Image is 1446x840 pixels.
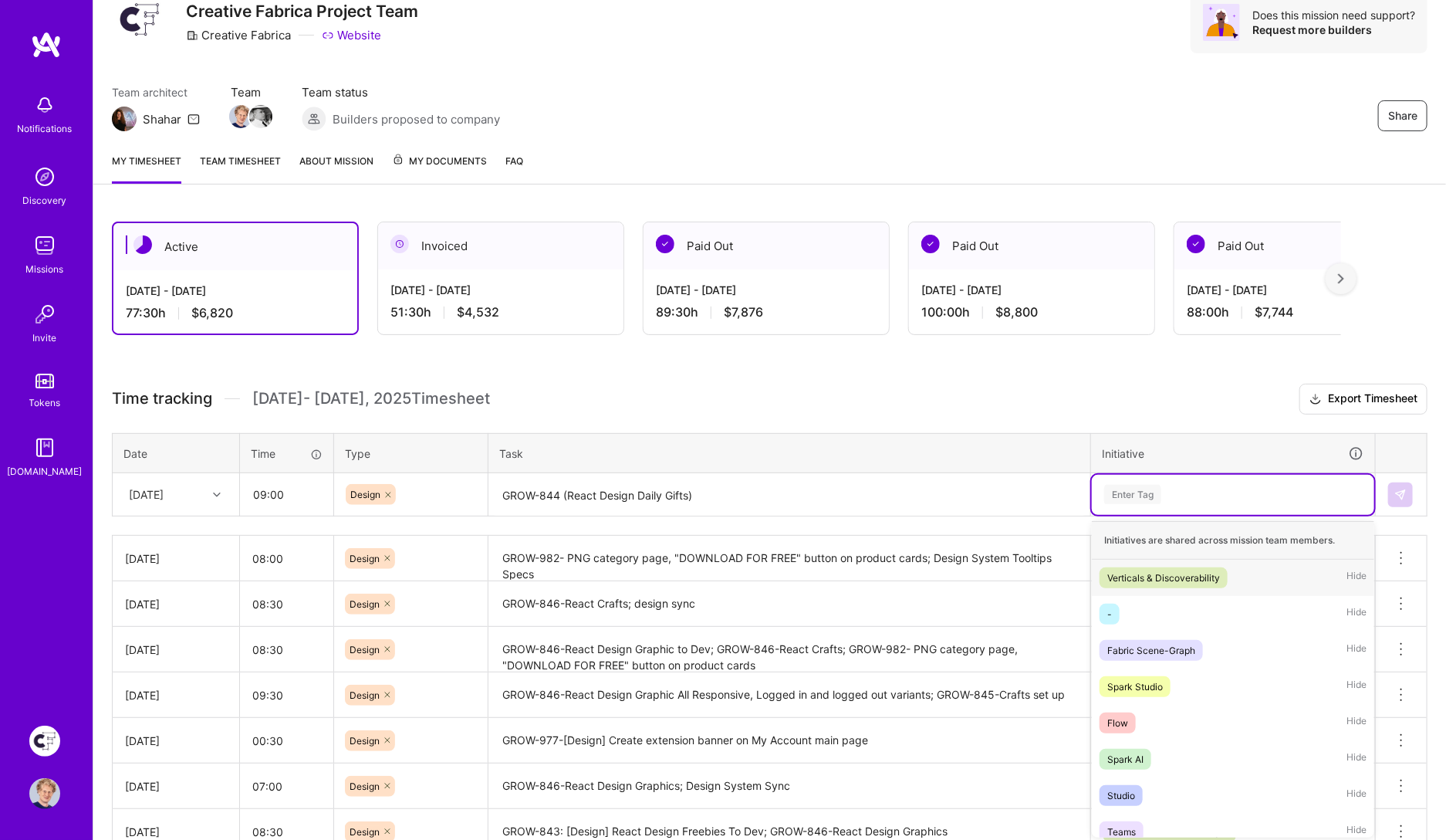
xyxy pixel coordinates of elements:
span: $4,532 [457,304,499,320]
span: Time tracking [112,389,212,408]
img: Submit [1394,489,1407,501]
div: [DATE] - [DATE] [390,282,611,298]
a: Team Member Avatar [231,103,251,130]
span: Design [350,689,380,701]
div: Studio [1107,787,1135,804]
span: Hide [1346,749,1367,770]
a: Creative Fabrica Project Team [25,726,64,757]
th: Type [334,433,488,473]
span: Hide [1346,640,1367,661]
i: icon Chevron [213,491,221,499]
div: Notifications [18,120,73,137]
img: Paid Out [656,235,674,253]
input: HH:MM [240,766,333,807]
a: Website [322,27,381,43]
div: [DATE] - [DATE] [1187,282,1407,298]
i: icon CompanyGray [186,29,198,42]
div: [DATE] [125,596,227,612]
span: $7,744 [1255,304,1293,320]
img: right [1338,273,1344,284]
span: $8,800 [995,304,1038,320]
textarea: GROW-982- PNG category page, "DOWNLOAD FOR FREE" button on product cards; Design System Tooltips ... [490,537,1089,580]
h3: Creative Fabrica Project Team [186,2,418,21]
img: Active [133,235,152,254]
span: Team [231,84,271,100]
div: [DATE] [125,824,227,840]
div: Tokens [29,395,61,411]
img: discovery [29,161,60,192]
div: 89:30 h [656,304,877,320]
div: Creative Fabrica [186,27,291,43]
img: Paid Out [1187,235,1205,253]
div: Paid Out [909,222,1154,269]
textarea: GROW-844 (React Design Daily Gifts) [490,475,1089,516]
div: - [1107,606,1112,622]
div: Enter Tag [1104,483,1161,506]
div: Paid Out [644,222,889,269]
div: [DATE] [125,550,227,567]
a: My Documents [392,153,487,184]
img: Team Member Avatar [249,105,272,128]
span: Share [1388,108,1417,124]
input: HH:MM [240,584,333,625]
div: [DATE] - [DATE] [656,282,877,298]
a: My timesheet [112,153,181,184]
div: Spark AI [1107,751,1144,767]
img: Team Architect [112,107,137,131]
textarea: GROW-846-React Design Graphics; Design System Sync [490,765,1089,808]
div: Does this mission need support? [1252,8,1415,22]
div: [DATE] [125,642,227,658]
a: About Mission [299,153,373,184]
div: Active [113,223,357,270]
img: bell [29,90,60,120]
button: Share [1378,100,1427,131]
span: Design [350,826,380,838]
span: Hide [1346,785,1367,806]
span: Design [350,735,380,747]
span: Hide [1346,676,1367,697]
img: Avatar [1203,4,1240,41]
div: Fabric Scene-Graph [1107,642,1195,659]
th: Date [113,433,240,473]
span: Design [350,781,380,792]
input: HH:MM [240,675,333,716]
span: [DATE] - [DATE] , 2025 Timesheet [252,389,490,408]
div: Initiatives are shared across mission team members. [1092,521,1374,560]
span: Team architect [112,84,200,100]
input: HH:MM [241,474,333,515]
div: Shahar [143,111,181,127]
i: icon Mail [188,113,200,125]
textarea: GROW-846-React Design Graphic All Responsive, Logged in and logged out variants; GROW-845-Crafts ... [490,674,1089,716]
div: Teams [1107,824,1136,840]
div: Missions [26,261,64,277]
img: User Avatar [29,778,60,809]
div: [DATE] - [DATE] [126,283,345,299]
button: Export Timesheet [1299,384,1427,415]
span: Hide [1346,713,1367,733]
img: Invoiced [390,235,409,253]
img: Builders proposed to company [302,107,326,131]
div: [DATE] [125,733,227,749]
div: Time [251,445,323,462]
div: 77:30 h [126,305,345,321]
span: Hide [1346,604,1367,625]
span: Design [350,553,380,564]
div: [DATE] [125,778,227,794]
div: Verticals & Discoverability [1107,570,1220,586]
input: HH:MM [240,538,333,579]
div: [DOMAIN_NAME] [8,463,83,479]
img: Paid Out [921,235,940,253]
div: 88:00 h [1187,304,1407,320]
div: Initiative [1102,445,1364,462]
div: [DATE] - [DATE] [921,282,1142,298]
span: Hide [1346,567,1367,588]
img: Team Member Avatar [229,105,252,128]
img: guide book [29,432,60,463]
div: 100:00 h [921,304,1142,320]
div: Request more builders [1252,22,1415,37]
a: FAQ [505,153,523,184]
span: Builders proposed to company [333,111,500,127]
img: Creative Fabrica Project Team [29,726,60,757]
div: [DATE] [129,486,164,503]
input: HH:MM [240,629,333,670]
